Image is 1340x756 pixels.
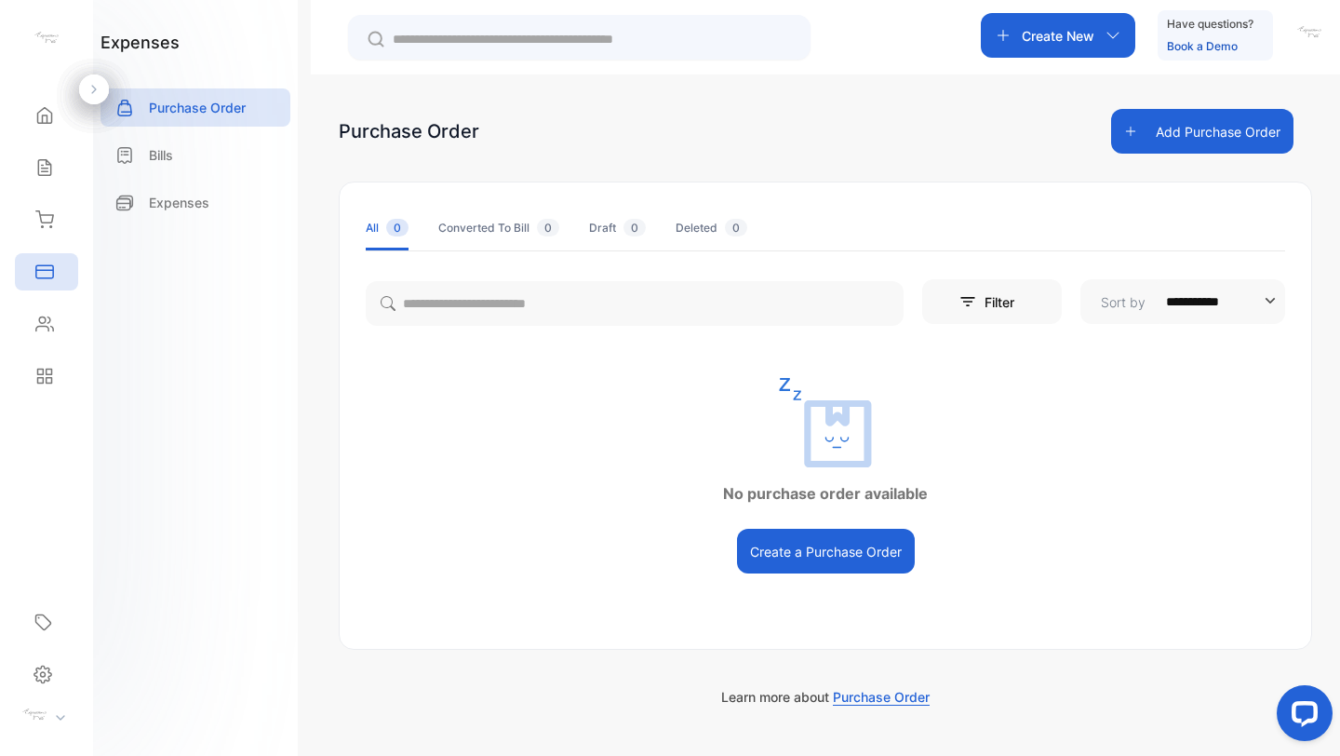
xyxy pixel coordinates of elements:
a: Expenses [100,183,290,222]
a: Bills [100,136,290,174]
p: Have questions? [1167,15,1253,34]
span: 0 [537,219,559,236]
button: Create New [981,13,1135,58]
img: logo [33,24,60,52]
p: Purchase Order [149,98,246,117]
span: 0 [725,219,747,236]
div: Converted To Bill [438,220,559,236]
span: 0 [623,219,646,236]
img: empty state [779,378,872,467]
span: Purchase Order [833,689,930,706]
p: No purchase order available [340,482,1311,505]
p: Expenses [149,193,209,212]
h1: expenses [100,30,180,55]
a: Purchase Order [100,88,290,127]
p: Create New [1022,26,1094,46]
span: 0 [386,219,409,236]
div: Deleted [676,220,747,236]
button: Add Purchase Order [1111,109,1293,154]
iframe: LiveChat chat widget [1262,678,1340,756]
div: Purchase Order [339,117,479,145]
div: Draft [589,220,646,236]
a: Book a Demo [1167,39,1238,53]
button: avatar [1295,13,1323,58]
button: Create a Purchase Order [737,529,915,574]
img: avatar [1295,19,1323,47]
div: All [366,220,409,236]
button: Sort by [1080,279,1285,324]
img: profile [20,701,48,729]
p: Sort by [1101,292,1146,312]
p: Learn more about [339,687,1312,707]
p: Bills [149,145,173,165]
